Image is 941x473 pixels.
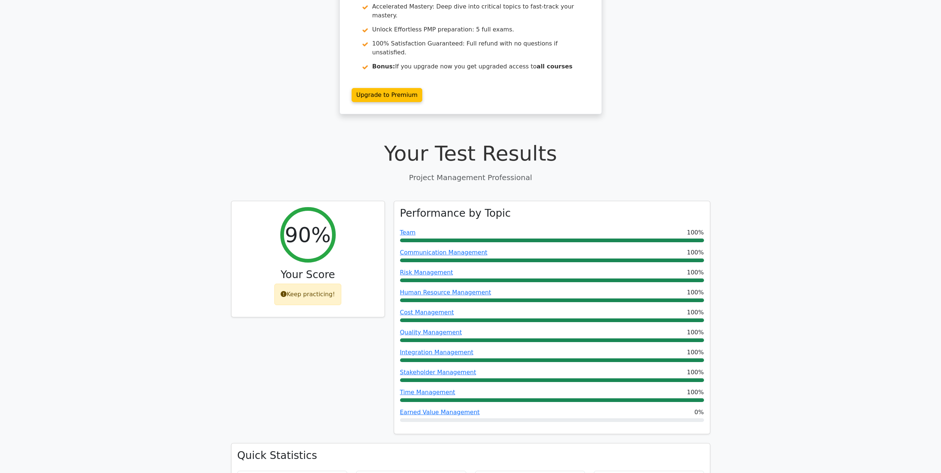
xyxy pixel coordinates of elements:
h1: Your Test Results [231,141,710,166]
span: 100% [687,228,704,237]
a: Earned Value Management [400,409,480,416]
a: Stakeholder Management [400,369,476,376]
a: Upgrade to Premium [352,88,423,102]
span: 100% [687,308,704,317]
a: Communication Management [400,249,488,256]
span: 100% [687,248,704,257]
span: 100% [687,348,704,357]
h3: Your Score [237,268,379,281]
span: 100% [687,328,704,337]
a: Human Resource Management [400,289,491,296]
p: Project Management Professional [231,172,710,183]
a: Cost Management [400,309,454,316]
span: 100% [687,368,704,377]
span: 100% [687,268,704,277]
span: 0% [694,408,704,417]
h2: 90% [285,222,331,247]
a: Integration Management [400,349,474,356]
h3: Quick Statistics [237,449,704,462]
span: 100% [687,388,704,397]
a: Risk Management [400,269,453,276]
h3: Performance by Topic [400,207,511,220]
a: Team [400,229,416,236]
a: Quality Management [400,329,462,336]
span: 100% [687,288,704,297]
div: Keep practicing! [274,284,341,305]
a: Time Management [400,389,456,396]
